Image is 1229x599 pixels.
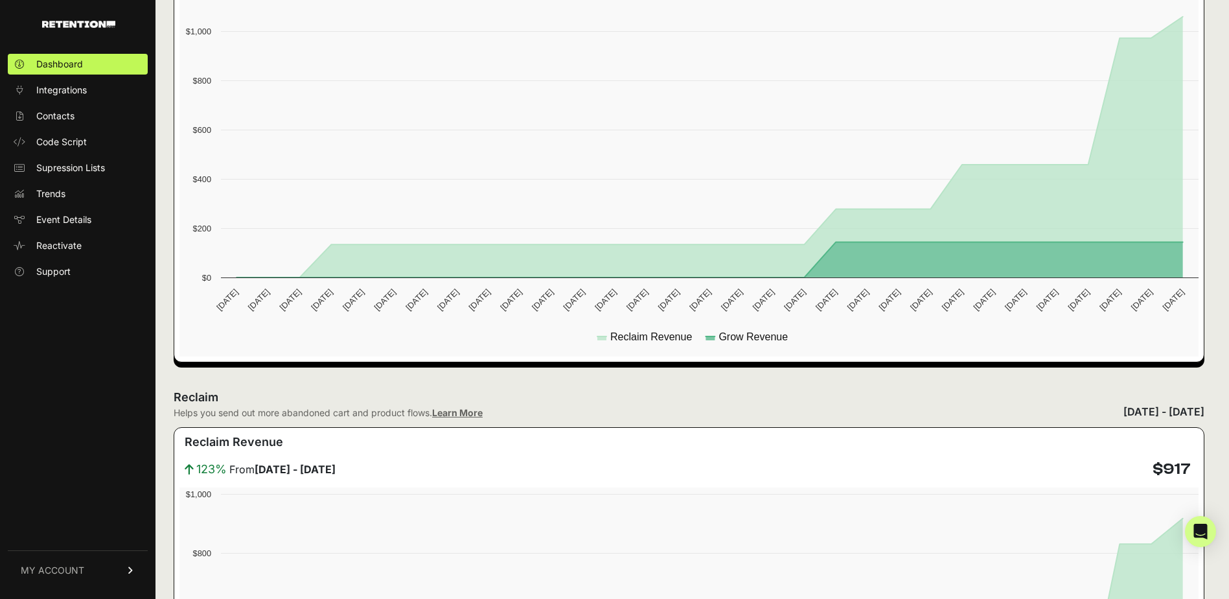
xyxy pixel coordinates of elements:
[174,406,483,419] div: Helps you send out more abandoned cart and product flows.
[8,80,148,100] a: Integrations
[1003,287,1028,312] text: [DATE]
[309,287,334,312] text: [DATE]
[625,287,650,312] text: [DATE]
[8,132,148,152] a: Code Script
[186,489,211,499] text: $1,000
[8,158,148,178] a: Supression Lists
[432,407,483,418] a: Learn More
[36,239,82,252] span: Reactivate
[36,187,65,200] span: Trends
[435,287,461,312] text: [DATE]
[193,125,211,135] text: $600
[610,331,692,342] text: Reclaim Revenue
[656,287,682,312] text: [DATE]
[36,213,91,226] span: Event Details
[214,287,240,312] text: [DATE]
[971,287,996,312] text: [DATE]
[1153,459,1191,480] h4: $917
[1185,516,1216,547] div: Open Intercom Messenger
[877,287,902,312] text: [DATE]
[908,287,934,312] text: [DATE]
[751,287,776,312] text: [DATE]
[8,209,148,230] a: Event Details
[174,388,483,406] h2: Reclaim
[373,287,398,312] text: [DATE]
[202,273,211,283] text: $0
[8,550,148,590] a: MY ACCOUNT
[196,460,227,478] span: 123%
[782,287,807,312] text: [DATE]
[21,564,84,577] span: MY ACCOUNT
[8,261,148,282] a: Support
[530,287,555,312] text: [DATE]
[562,287,587,312] text: [DATE]
[186,27,211,36] text: $1,000
[36,84,87,97] span: Integrations
[341,287,366,312] text: [DATE]
[193,548,211,558] text: $800
[255,463,336,476] strong: [DATE] - [DATE]
[36,161,105,174] span: Supression Lists
[1161,287,1186,312] text: [DATE]
[8,106,148,126] a: Contacts
[229,462,336,477] span: From
[1129,287,1154,312] text: [DATE]
[8,183,148,204] a: Trends
[36,58,83,71] span: Dashboard
[593,287,618,312] text: [DATE]
[1097,287,1123,312] text: [DATE]
[845,287,871,312] text: [DATE]
[193,224,211,233] text: $200
[185,433,283,451] h3: Reclaim Revenue
[498,287,523,312] text: [DATE]
[467,287,492,312] text: [DATE]
[36,135,87,148] span: Code Script
[1035,287,1060,312] text: [DATE]
[36,265,71,278] span: Support
[8,54,148,75] a: Dashboard
[193,76,211,86] text: $800
[718,331,788,342] text: Grow Revenue
[940,287,965,312] text: [DATE]
[687,287,713,312] text: [DATE]
[8,235,148,256] a: Reactivate
[36,110,75,123] span: Contacts
[404,287,429,312] text: [DATE]
[42,21,115,28] img: Retention.com
[246,287,271,312] text: [DATE]
[193,174,211,184] text: $400
[719,287,744,312] text: [DATE]
[1123,404,1204,419] div: [DATE] - [DATE]
[814,287,839,312] text: [DATE]
[278,287,303,312] text: [DATE]
[1066,287,1091,312] text: [DATE]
